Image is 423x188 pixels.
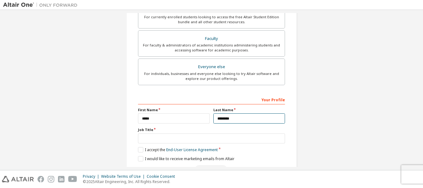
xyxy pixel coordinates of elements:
div: For individuals, businesses and everyone else looking to try Altair software and explore our prod... [142,71,281,81]
div: Website Terms of Use [101,174,147,179]
div: Your Profile [138,94,285,104]
div: For faculty & administrators of academic institutions administering students and accessing softwa... [142,43,281,53]
label: I accept the [138,147,218,152]
img: altair_logo.svg [2,176,34,182]
div: Privacy [83,174,101,179]
div: Cookie Consent [147,174,179,179]
label: I would like to receive marketing emails from Altair [138,156,234,161]
div: Read and acccept EULA to continue [138,165,285,174]
div: For currently enrolled students looking to access the free Altair Student Edition bundle and all ... [142,15,281,24]
img: youtube.svg [68,176,77,182]
img: linkedin.svg [58,176,65,182]
div: Everyone else [142,63,281,71]
img: instagram.svg [48,176,54,182]
label: First Name [138,107,210,112]
div: Faculty [142,34,281,43]
a: End-User License Agreement [166,147,218,152]
p: © 2025 Altair Engineering, Inc. All Rights Reserved. [83,179,179,184]
label: Job Title [138,127,285,132]
img: Altair One [3,2,81,8]
label: Last Name [213,107,285,112]
img: facebook.svg [38,176,44,182]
